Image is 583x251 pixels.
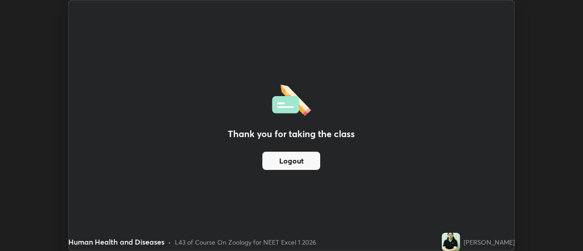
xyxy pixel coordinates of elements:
[272,82,311,116] img: offlineFeedback.1438e8b3.svg
[464,237,515,247] div: [PERSON_NAME]
[175,237,316,247] div: L43 of Course On Zoology for NEET Excel 1 2026
[442,233,460,251] img: 0347c7502dd04f17958bae7697f24a18.jpg
[262,152,320,170] button: Logout
[228,127,355,141] h2: Thank you for taking the class
[68,236,164,247] div: Human Health and Diseases
[168,237,171,247] div: •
